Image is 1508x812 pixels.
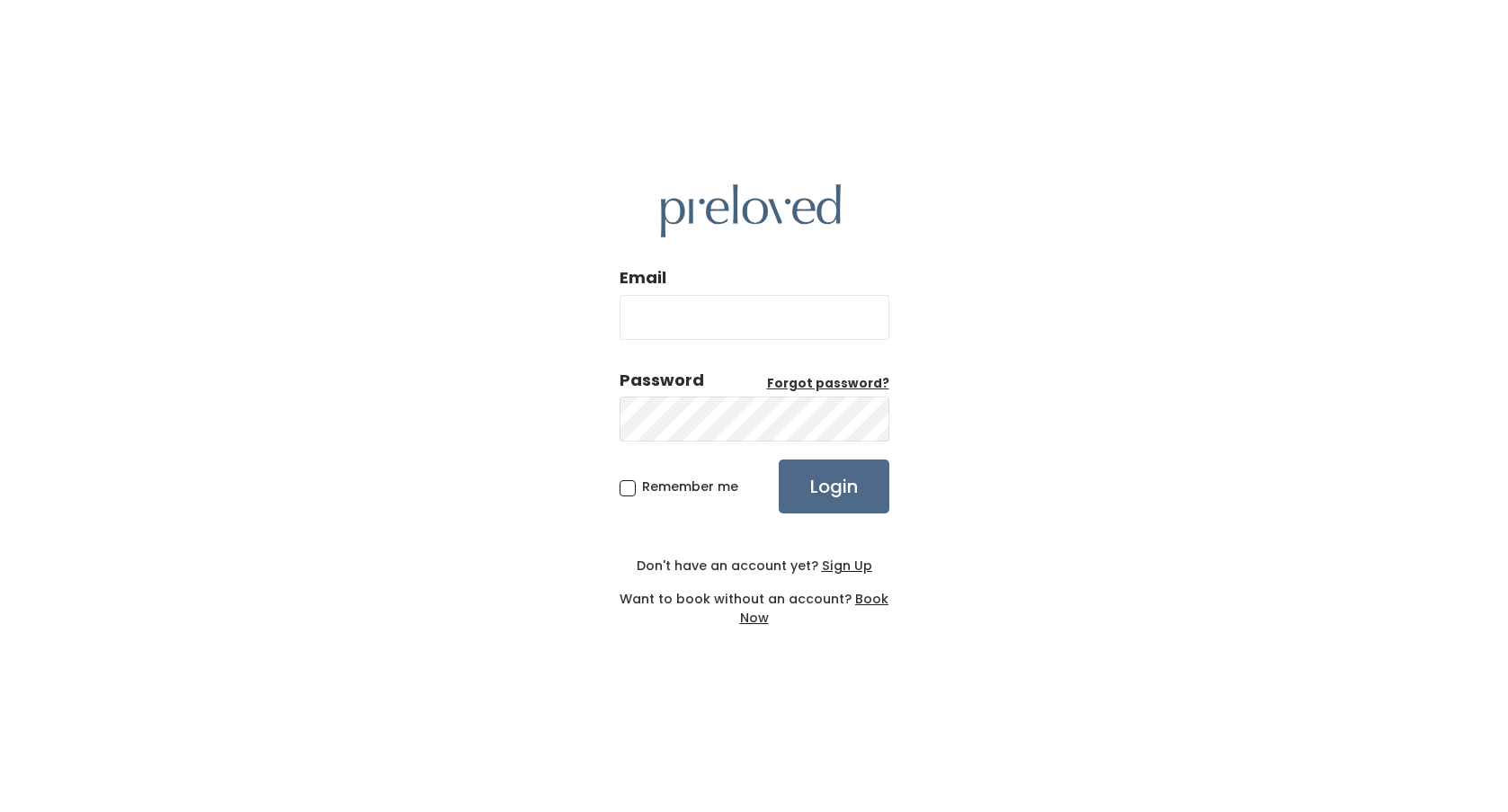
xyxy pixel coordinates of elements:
label: Email [620,266,666,290]
span: Remember me [642,477,738,495]
div: Password [620,369,704,392]
div: Want to book without an account? [620,576,889,628]
u: Sign Up [822,557,872,575]
a: Forgot password? [767,375,889,393]
div: Don't have an account yet? [620,557,889,576]
input: Login [779,460,889,513]
a: Sign Up [818,557,872,575]
a: Book Now [740,590,889,627]
img: preloved logo [661,184,841,237]
u: Forgot password? [767,375,889,392]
